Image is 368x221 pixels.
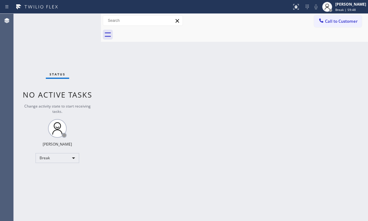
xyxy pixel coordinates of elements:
div: [PERSON_NAME] [335,2,366,7]
div: Break [36,153,79,163]
span: Status [50,72,65,76]
span: Break | 59:48 [335,7,356,12]
button: Call to Customer [314,15,362,27]
span: Call to Customer [325,18,358,24]
input: Search [103,16,183,26]
div: [PERSON_NAME] [43,142,72,147]
span: Change activity state to start receiving tasks. [24,103,91,114]
button: Mute [312,2,320,11]
span: No active tasks [23,89,92,100]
